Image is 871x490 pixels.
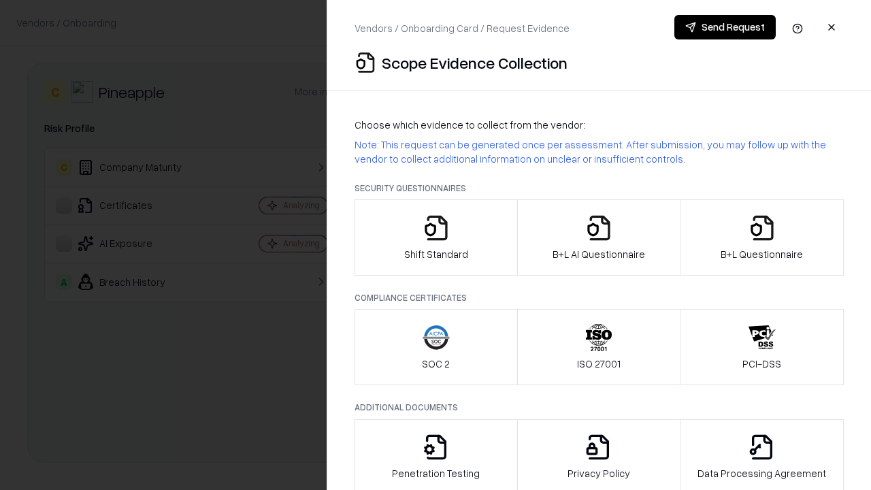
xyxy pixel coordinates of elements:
p: Compliance Certificates [355,292,844,304]
p: PCI-DSS [742,357,781,371]
p: Vendors / Onboarding Card / Request Evidence [355,21,570,35]
p: Privacy Policy [568,466,630,480]
p: ISO 27001 [577,357,621,371]
p: Shift Standard [404,247,468,261]
p: Security Questionnaires [355,182,844,194]
p: Choose which evidence to collect from the vendor: [355,118,844,132]
button: ISO 27001 [517,309,681,385]
p: Penetration Testing [392,466,480,480]
button: SOC 2 [355,309,518,385]
p: B+L Questionnaire [721,247,803,261]
p: Additional Documents [355,402,844,413]
p: Data Processing Agreement [697,466,826,480]
button: Shift Standard [355,199,518,276]
button: B+L Questionnaire [680,199,844,276]
p: SOC 2 [422,357,450,371]
button: B+L AI Questionnaire [517,199,681,276]
button: PCI-DSS [680,309,844,385]
button: Send Request [674,15,776,39]
p: Scope Evidence Collection [382,52,568,73]
p: Note: This request can be generated once per assessment. After submission, you may follow up with... [355,137,844,166]
p: B+L AI Questionnaire [553,247,645,261]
